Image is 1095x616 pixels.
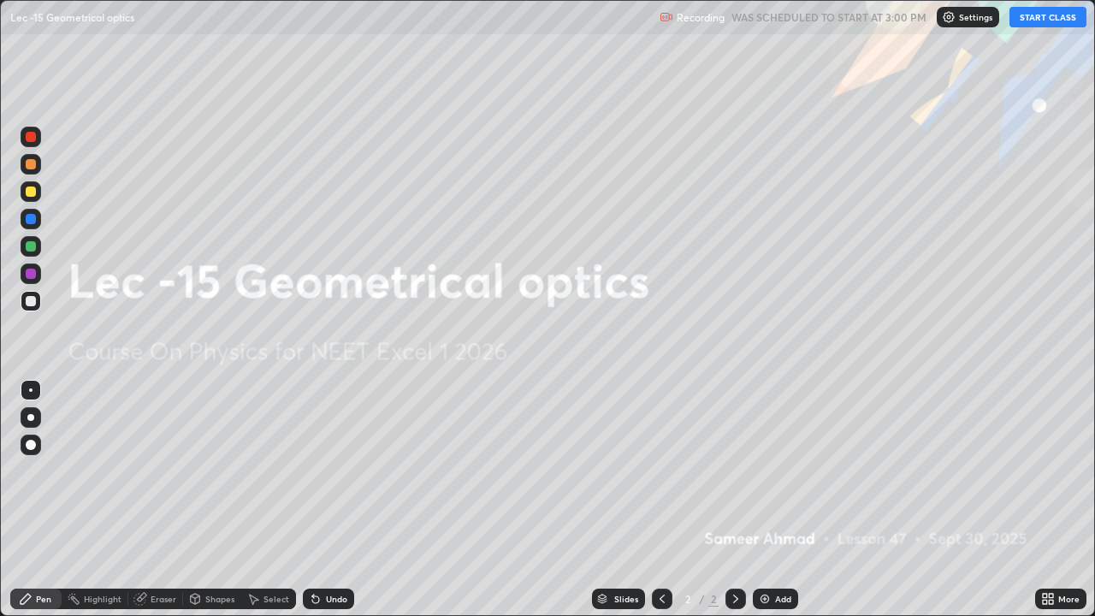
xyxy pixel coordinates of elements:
div: 2 [708,591,719,607]
div: Slides [614,595,638,603]
h5: WAS SCHEDULED TO START AT 3:00 PM [731,9,926,25]
div: Add [775,595,791,603]
button: START CLASS [1009,7,1086,27]
div: Undo [326,595,347,603]
div: Select [263,595,289,603]
div: Pen [36,595,51,603]
div: Highlight [84,595,121,603]
div: Shapes [205,595,234,603]
div: 2 [679,594,696,604]
div: Eraser [151,595,176,603]
div: / [700,594,705,604]
img: class-settings-icons [942,10,956,24]
p: Lec -15 Geometrical optics [10,10,134,24]
p: Settings [959,13,992,21]
img: add-slide-button [758,592,772,606]
div: More [1058,595,1080,603]
p: Recording [677,11,725,24]
img: recording.375f2c34.svg [660,10,673,24]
